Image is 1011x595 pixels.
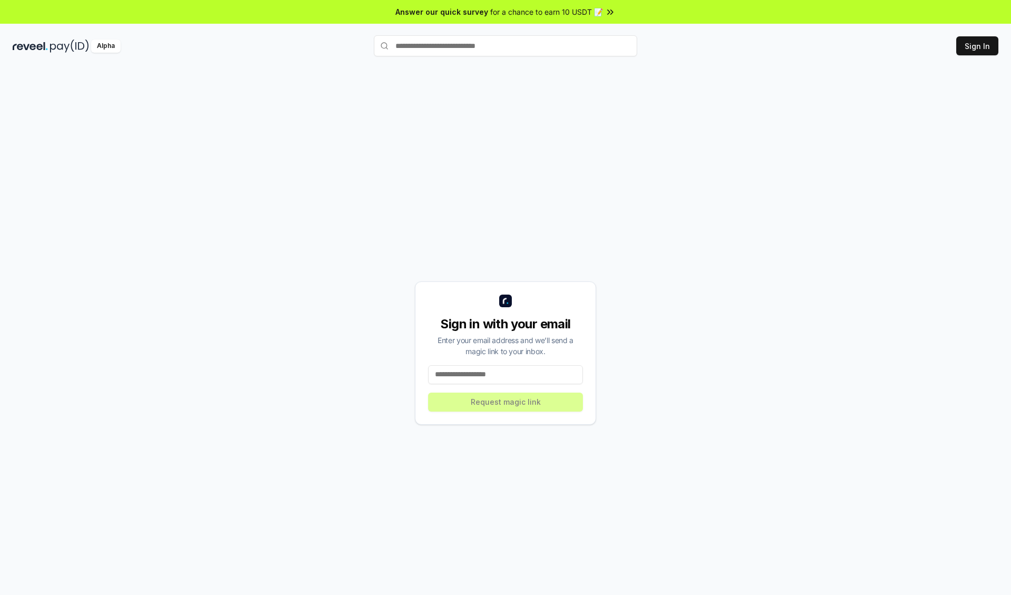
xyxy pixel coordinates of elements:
div: Sign in with your email [428,316,583,333]
img: logo_small [499,295,512,307]
span: for a chance to earn 10 USDT 📝 [490,6,603,17]
img: pay_id [50,40,89,53]
div: Enter your email address and we’ll send a magic link to your inbox. [428,335,583,357]
div: Alpha [91,40,121,53]
img: reveel_dark [13,40,48,53]
button: Sign In [956,36,998,55]
span: Answer our quick survey [395,6,488,17]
